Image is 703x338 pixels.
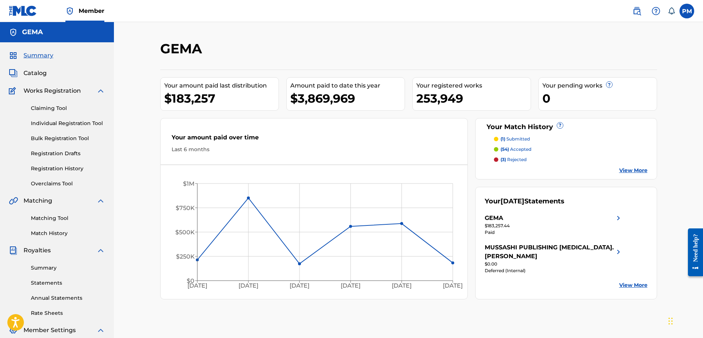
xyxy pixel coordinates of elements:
a: Individual Registration Tool [31,120,105,127]
img: expand [96,86,105,95]
img: right chevron icon [614,214,623,223]
span: Matching [24,196,52,205]
span: Member [79,7,104,15]
span: Member Settings [24,326,76,335]
div: Your pending works [542,81,657,90]
div: Help [649,4,663,18]
h2: GEMA [160,40,206,57]
tspan: [DATE] [341,282,361,289]
a: Statements [31,279,105,287]
img: expand [96,326,105,335]
div: Ziehen [668,310,673,332]
div: Your registered works [416,81,531,90]
div: Chat-Widget [666,303,703,338]
h5: GEMA [22,28,43,36]
a: View More [619,281,648,289]
a: CatalogCatalog [9,69,47,78]
iframe: Resource Center [682,223,703,282]
tspan: [DATE] [238,282,258,289]
div: Amount paid to date this year [290,81,405,90]
div: GEMA [485,214,503,223]
img: help [652,7,660,15]
a: (1) submitted [494,136,648,142]
span: Works Registration [24,86,81,95]
p: accepted [501,146,531,153]
a: SummarySummary [9,51,53,60]
a: Match History [31,230,105,237]
img: expand [96,246,105,255]
img: Summary [9,51,18,60]
img: MLC Logo [9,6,37,16]
div: Paid [485,229,623,236]
div: 0 [542,90,657,107]
div: MUSSASHI PUBLISHING [MEDICAL_DATA]. [PERSON_NAME] [485,243,614,261]
a: Registration Drafts [31,150,105,157]
div: Your Statements [485,196,564,206]
div: 253,949 [416,90,531,107]
span: Catalog [24,69,47,78]
div: $3,869,969 [290,90,405,107]
div: Notifications [668,7,675,15]
span: Summary [24,51,53,60]
tspan: [DATE] [443,282,463,289]
img: Top Rightsholder [65,7,74,15]
a: View More [619,167,648,174]
img: Member Settings [9,326,18,335]
a: MUSSASHI PUBLISHING [MEDICAL_DATA]. [PERSON_NAME]right chevron icon$0.00Deferred (Internal) [485,243,623,274]
a: Overclaims Tool [31,180,105,188]
tspan: $500K [175,229,194,236]
div: Your amount paid last distribution [164,81,279,90]
span: ? [557,122,563,128]
iframe: Chat Widget [666,303,703,338]
div: User Menu [679,4,694,18]
span: (3) [501,157,506,162]
tspan: $250K [176,253,194,260]
img: Royalties [9,246,18,255]
div: $183,257.44 [485,223,623,229]
img: Catalog [9,69,18,78]
tspan: [DATE] [187,282,207,289]
img: expand [96,196,105,205]
img: Works Registration [9,86,18,95]
a: Registration History [31,165,105,172]
a: Bulk Registration Tool [31,135,105,142]
span: [DATE] [501,197,524,205]
div: Your amount paid over time [172,133,457,146]
tspan: [DATE] [392,282,412,289]
span: Royalties [24,246,51,255]
tspan: $750K [175,204,194,211]
a: Public Search [630,4,644,18]
div: Your Match History [485,122,648,132]
a: Annual Statements [31,294,105,302]
tspan: $1M [183,180,194,187]
img: Accounts [9,28,18,37]
div: Last 6 months [172,146,457,153]
span: (1) [501,136,505,142]
img: Matching [9,196,18,205]
img: right chevron icon [614,243,623,261]
span: ? [606,82,612,88]
a: Summary [31,264,105,272]
p: submitted [501,136,530,142]
div: $0.00 [485,261,623,267]
a: (3) rejected [494,156,648,163]
div: Deferred (Internal) [485,267,623,274]
a: GEMAright chevron icon$183,257.44Paid [485,214,623,236]
p: rejected [501,156,527,163]
tspan: [DATE] [290,282,309,289]
img: search [632,7,641,15]
a: Matching Tool [31,214,105,222]
a: Rate Sheets [31,309,105,317]
span: (54) [501,146,509,152]
div: $183,257 [164,90,279,107]
a: Claiming Tool [31,104,105,112]
tspan: $0 [186,277,194,284]
a: (54) accepted [494,146,648,153]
